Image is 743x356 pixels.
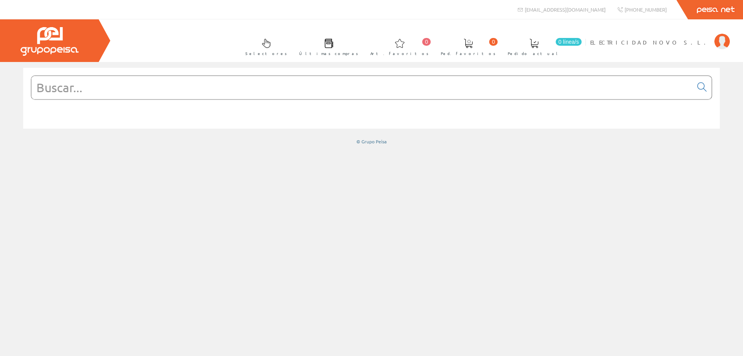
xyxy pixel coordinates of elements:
[625,6,667,13] span: [PHONE_NUMBER]
[489,38,498,46] span: 0
[23,138,720,145] div: © Grupo Peisa
[422,38,431,46] span: 0
[31,76,693,99] input: Buscar...
[238,32,291,60] a: Selectores
[590,38,710,46] span: ELECTRICIDAD NOVO S.L.
[291,32,362,60] a: Últimas compras
[370,50,429,57] span: Art. favoritos
[556,38,582,46] span: 0 línea/s
[245,50,287,57] span: Selectores
[525,6,606,13] span: [EMAIL_ADDRESS][DOMAIN_NAME]
[590,32,730,40] a: ELECTRICIDAD NOVO S.L.
[299,50,358,57] span: Últimas compras
[508,50,560,57] span: Pedido actual
[21,27,79,56] img: Grupo Peisa
[441,50,496,57] span: Ped. favoritos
